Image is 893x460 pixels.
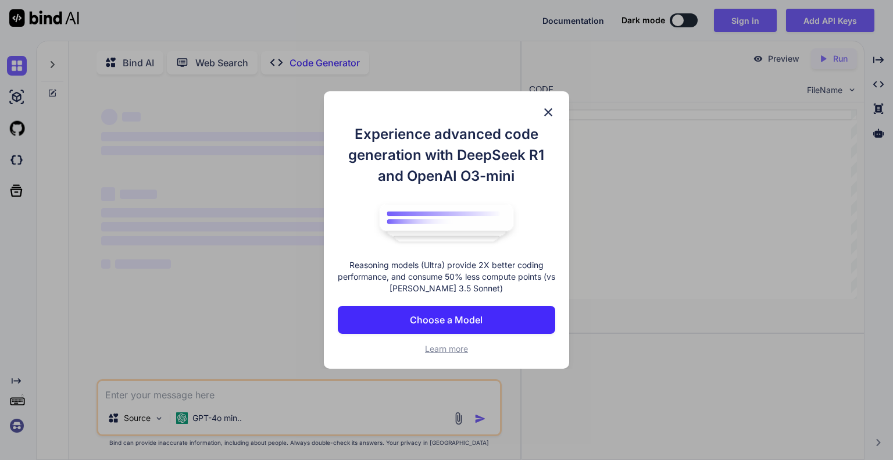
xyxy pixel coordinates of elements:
[425,344,468,354] span: Learn more
[541,105,555,119] img: close
[338,124,555,187] h1: Experience advanced code generation with DeepSeek R1 and OpenAI O3-mini
[371,198,522,248] img: bind logo
[338,306,555,334] button: Choose a Model
[410,313,483,327] p: Choose a Model
[338,259,555,294] p: Reasoning models (Ultra) provide 2X better coding performance, and consume 50% less compute point...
